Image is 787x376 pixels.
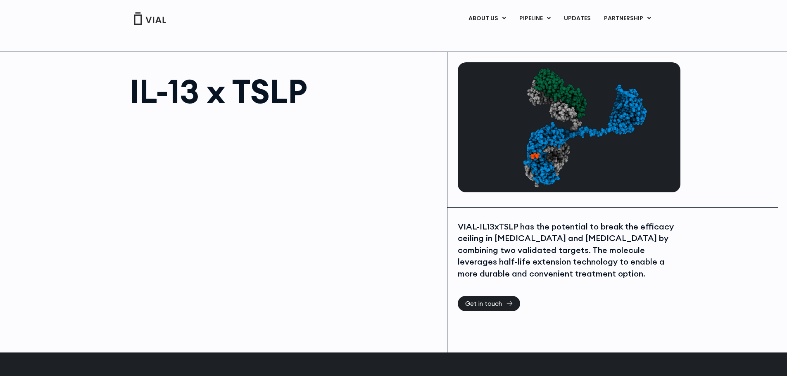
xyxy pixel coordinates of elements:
[130,75,439,108] h1: IL-13 x TSLP
[458,221,678,280] div: VIAL-IL13xTSLP has the potential to break the efficacy ceiling in [MEDICAL_DATA] and [MEDICAL_DAT...
[462,12,512,26] a: ABOUT USMenu Toggle
[465,300,502,307] span: Get in touch
[557,12,597,26] a: UPDATES
[458,296,520,311] a: Get in touch
[597,12,658,26] a: PARTNERSHIPMenu Toggle
[133,12,166,25] img: Vial Logo
[513,12,557,26] a: PIPELINEMenu Toggle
